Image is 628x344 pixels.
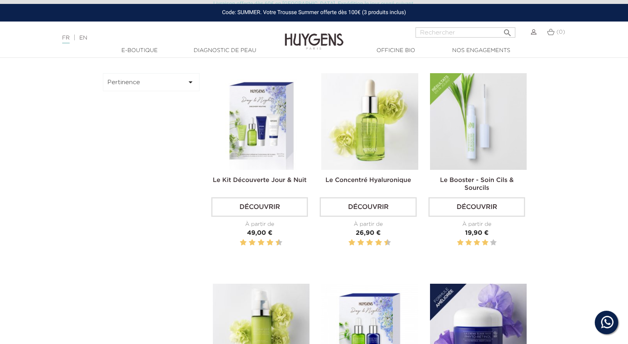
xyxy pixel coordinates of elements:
label: 1 [457,238,463,248]
a: Diagnostic de peau [186,47,264,55]
img: Huygens [285,21,344,51]
input: Rechercher [416,27,515,38]
a: EN [79,35,87,41]
label: 6 [259,238,263,248]
a: Le Kit Découverte Jour & Nuit [213,177,307,184]
label: 7 [265,238,266,248]
a: Le Booster - Soin Cils & Sourcils [440,177,514,191]
button:  [500,25,515,36]
a: Officine Bio [357,47,435,55]
label: 3 [247,238,248,248]
label: 4 [359,238,363,248]
label: 6 [368,238,372,248]
span: 26,90 € [356,230,381,236]
label: 9 [383,238,384,248]
label: 3 [356,238,357,248]
label: 2 [350,238,354,248]
a: Découvrir [320,197,416,217]
label: 7 [374,238,375,248]
span: 19,90 € [465,230,489,236]
div: À partir de [211,220,308,229]
label: 2 [241,238,245,248]
label: 4 [482,238,488,248]
label: 8 [268,238,272,248]
label: 3 [474,238,480,248]
a: Découvrir [211,197,308,217]
div: À partir de [428,220,525,229]
a: Le Concentré Hyaluronique [326,177,411,184]
img: Le Booster - Soin Cils & Sourcils [430,73,527,170]
label: 1 [347,238,348,248]
a: E-Boutique [101,47,179,55]
div: | [58,33,256,43]
label: 5 [490,238,497,248]
button: Pertinence [103,73,200,91]
label: 8 [377,238,381,248]
label: 10 [277,238,281,248]
a: Nos engagements [442,47,520,55]
label: 1 [238,238,239,248]
img: Le Concentré Hyaluronique [321,73,418,170]
a: Découvrir [428,197,525,217]
label: 2 [465,238,471,248]
div: À partir de [320,220,416,229]
span: 49,00 € [247,230,272,236]
label: 5 [365,238,366,248]
label: 9 [274,238,275,248]
label: 4 [250,238,254,248]
label: 10 [385,238,389,248]
i:  [503,26,512,35]
i:  [186,77,195,87]
a: FR [62,35,70,43]
img: Le Kit Découverte Jour & Nuit [213,73,310,170]
span: (0) [556,29,565,35]
label: 5 [256,238,257,248]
